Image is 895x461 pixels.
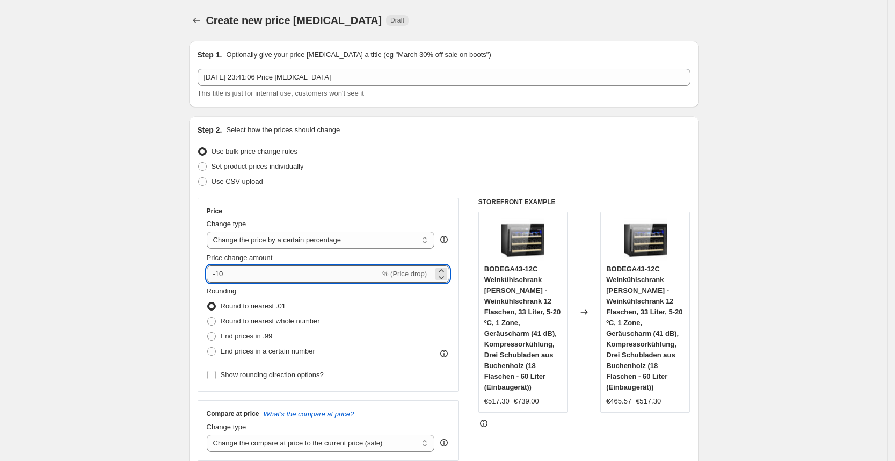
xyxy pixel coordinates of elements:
span: Round to nearest whole number [221,317,320,325]
div: help [439,234,449,245]
input: 30% off holiday sale [198,69,690,86]
span: End prices in a certain number [221,347,315,355]
div: €465.57 [606,396,631,407]
h2: Step 2. [198,125,222,135]
input: -15 [207,265,380,283]
img: 71nhijWZXfL_1606f282-2eb7-4e9f-8d8e-dec088b54570_80x.jpg [501,218,544,261]
span: Draft [390,16,404,25]
span: BODEGA43-12C Weinkühlschrank [PERSON_NAME] - Weinkühlschrank 12 Flaschen, 33 Liter, 5-20 ºC, 1 Zo... [606,265,682,391]
span: Change type [207,423,246,431]
span: End prices in .99 [221,332,273,340]
span: Price change amount [207,254,273,262]
span: Change type [207,220,246,228]
p: Optionally give your price [MEDICAL_DATA] a title (eg "March 30% off sale on boots") [226,49,491,60]
span: Use CSV upload [212,177,263,185]
span: Set product prices individually [212,162,304,170]
span: % (Price drop) [382,270,427,278]
div: help [439,437,449,448]
strike: €739.00 [514,396,539,407]
h3: Compare at price [207,409,259,418]
span: Create new price [MEDICAL_DATA] [206,15,382,26]
span: Round to nearest .01 [221,302,286,310]
button: What's the compare at price? [264,410,354,418]
p: Select how the prices should change [226,125,340,135]
span: Rounding [207,287,237,295]
h3: Price [207,207,222,215]
img: 71nhijWZXfL_1606f282-2eb7-4e9f-8d8e-dec088b54570_80x.jpg [624,218,667,261]
span: Use bulk price change rules [212,147,297,155]
h2: Step 1. [198,49,222,60]
button: Price change jobs [189,13,204,28]
span: BODEGA43-12C Weinkühlschrank [PERSON_NAME] - Weinkühlschrank 12 Flaschen, 33 Liter, 5-20 ºC, 1 Zo... [484,265,561,391]
span: This title is just for internal use, customers won't see it [198,89,364,97]
span: Show rounding direction options? [221,371,324,379]
h6: STOREFRONT EXAMPLE [478,198,690,206]
strike: €517.30 [636,396,661,407]
div: €517.30 [484,396,510,407]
